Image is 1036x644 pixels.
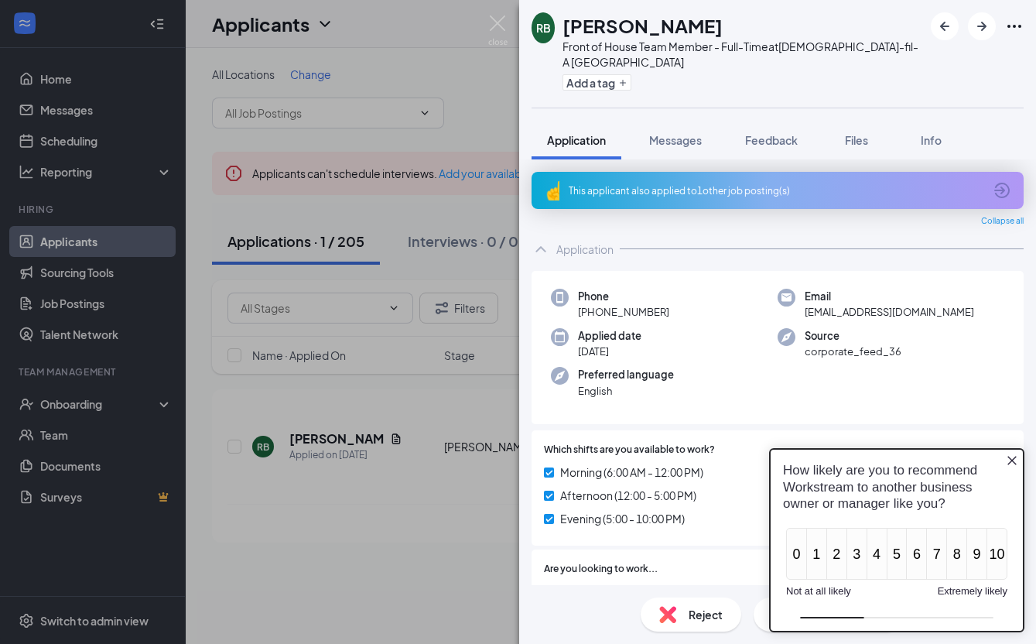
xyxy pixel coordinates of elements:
span: Which shifts are you available to work? [544,443,715,457]
span: English [578,383,674,399]
span: Preferred language [578,367,674,382]
h1: [PERSON_NAME] [562,12,723,39]
svg: Plus [618,78,627,87]
span: Email [805,289,974,304]
span: [EMAIL_ADDRESS][DOMAIN_NAME] [805,304,974,320]
span: Are you looking to work... [544,562,658,577]
span: Info [921,133,942,147]
span: Reject [689,606,723,623]
svg: ArrowCircle [993,181,1011,200]
span: Collapse all [981,215,1024,228]
button: ArrowRight [968,12,996,40]
span: Feedback [745,133,798,147]
iframe: Sprig User Feedback Dialog [757,435,1036,644]
span: Messages [649,133,702,147]
svg: ArrowLeftNew [935,17,954,36]
div: Application [556,241,614,257]
span: Phone [578,289,669,304]
div: RB [536,20,551,36]
div: This applicant also applied to 1 other job posting(s) [569,184,983,197]
span: corporate_feed_36 [805,344,901,359]
button: ArrowLeftNew [931,12,959,40]
span: Morning (6:00 AM - 12:00 PM) [560,464,703,481]
span: Application [547,133,606,147]
span: Applied date [578,328,641,344]
span: [DATE] [578,344,641,359]
span: Source [805,328,901,344]
span: [PHONE_NUMBER] [578,304,669,320]
svg: ChevronUp [532,240,550,259]
span: Evening (5:00 - 10:00 PM) [560,510,685,527]
span: Files [845,133,868,147]
svg: ArrowRight [973,17,991,36]
span: Full-Time [560,583,607,600]
svg: Ellipses [1005,17,1024,36]
span: Afternoon (12:00 - 5:00 PM) [560,487,696,504]
div: Front of House Team Member - Full-Time at [DEMOGRAPHIC_DATA]-fil-A [GEOGRAPHIC_DATA] [562,39,923,70]
button: PlusAdd a tag [562,74,631,91]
